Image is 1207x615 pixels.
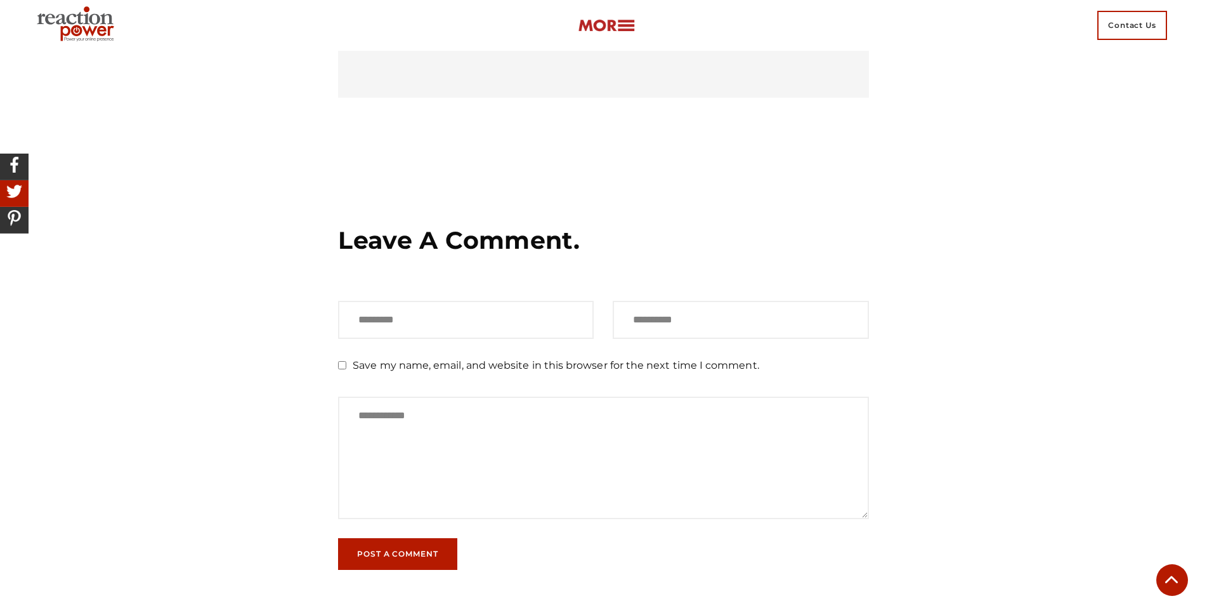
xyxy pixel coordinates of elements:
[578,18,635,33] img: more-btn.png
[3,180,25,202] img: Share On Twitter
[357,550,438,558] span: Post a Comment
[32,3,124,48] img: Executive Branding | Personal Branding Agency
[1097,11,1167,40] span: Contact Us
[338,225,869,256] h3: Leave a Comment.
[338,538,457,570] button: Post a Comment
[3,154,25,176] img: Share On Facebook
[3,207,25,229] img: Share On Pinterest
